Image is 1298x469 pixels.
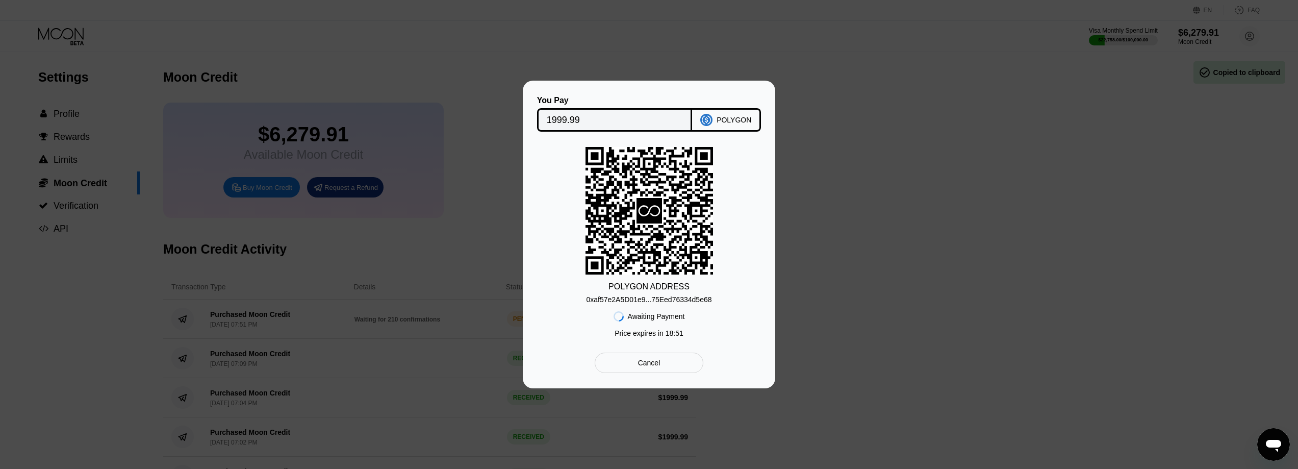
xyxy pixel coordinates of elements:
div: 0xaf57e2A5D01e9...75Eed76334d5e68 [587,295,712,304]
iframe: Кнопка запуска окна обмена сообщениями [1257,428,1290,461]
span: 18 : 51 [666,329,683,337]
div: Awaiting Payment [628,312,685,320]
div: You Pay [537,96,693,105]
div: Cancel [595,353,703,373]
div: 0xaf57e2A5D01e9...75Eed76334d5e68 [587,291,712,304]
div: POLYGON ADDRESS [608,282,690,291]
div: Price expires in [615,329,683,337]
div: Cancel [638,358,660,367]
div: POLYGON [717,116,751,124]
div: You PayPOLYGON [538,96,760,132]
